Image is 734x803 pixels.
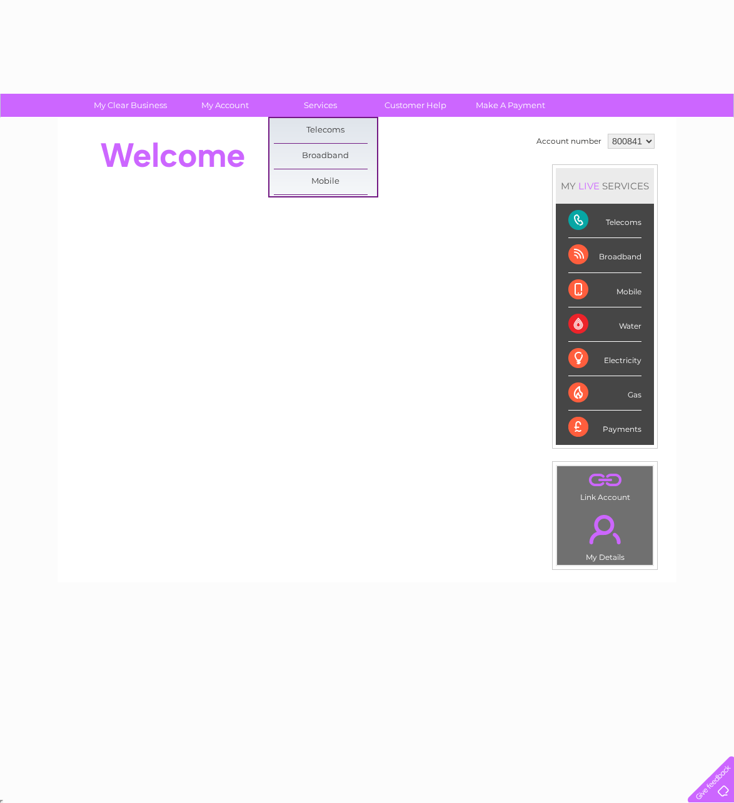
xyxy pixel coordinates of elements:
a: Water [274,195,377,220]
div: Payments [568,411,641,444]
a: My Account [174,94,277,117]
div: MY SERVICES [556,168,654,204]
div: Broadband [568,238,641,272]
a: Mobile [274,169,377,194]
a: . [560,507,650,551]
td: Link Account [556,466,653,505]
a: Services [269,94,372,117]
div: Telecoms [568,204,641,238]
td: Account number [533,131,605,152]
a: Telecoms [274,118,377,143]
a: Broadband [274,144,377,169]
td: My Details [556,504,653,566]
div: LIVE [576,180,602,192]
div: Mobile [568,273,641,307]
a: My Clear Business [79,94,182,117]
a: Make A Payment [459,94,562,117]
div: Water [568,307,641,342]
div: Electricity [568,342,641,376]
div: Gas [568,376,641,411]
a: . [560,469,650,491]
a: Customer Help [364,94,467,117]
